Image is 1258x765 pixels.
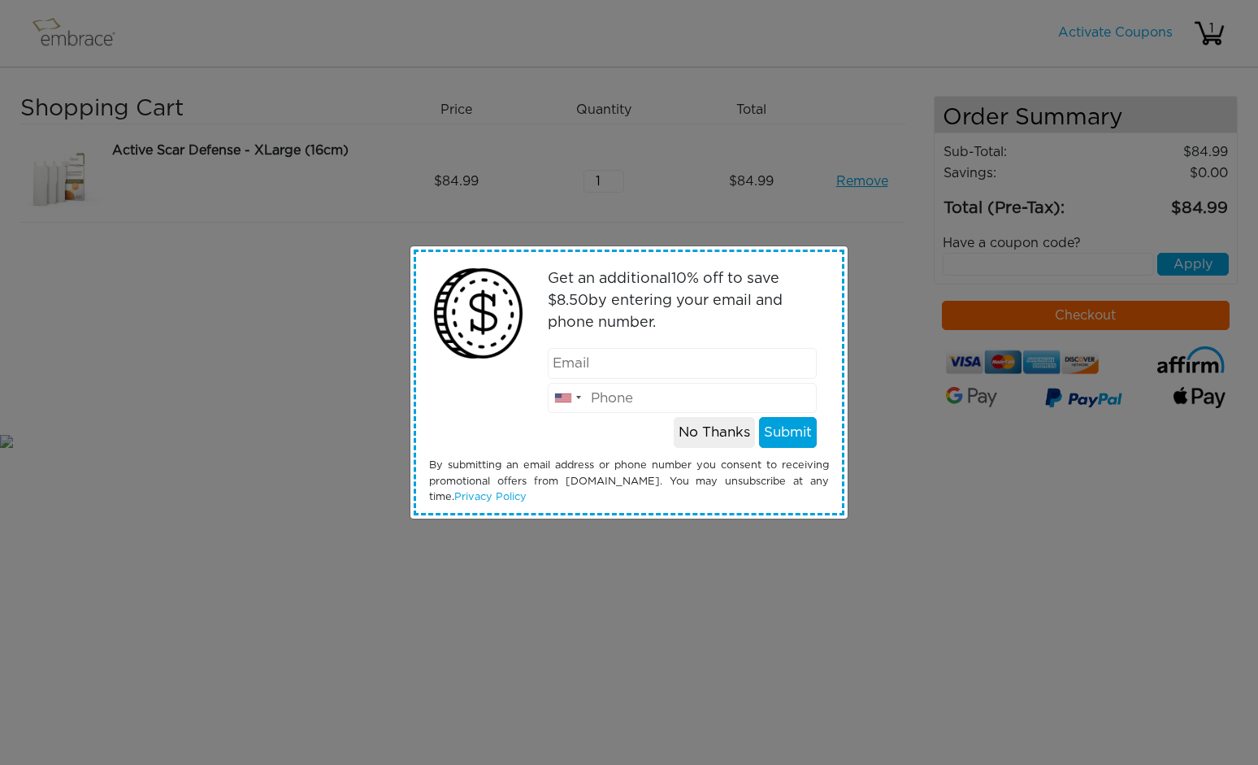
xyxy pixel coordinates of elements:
p: Get an additional % off to save $ by entering your email and phone number. [548,268,818,334]
input: Phone [548,383,818,414]
span: 8.50 [557,293,588,308]
input: Email [548,348,818,379]
img: money2.png [425,260,531,367]
a: Privacy Policy [454,492,527,502]
span: 10 [671,272,687,286]
div: United States: +1 [549,384,586,413]
div: By submitting an email address or phone number you consent to receiving promotional offers from [... [417,458,841,505]
button: No Thanks [674,417,755,448]
button: Submit [759,417,817,448]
